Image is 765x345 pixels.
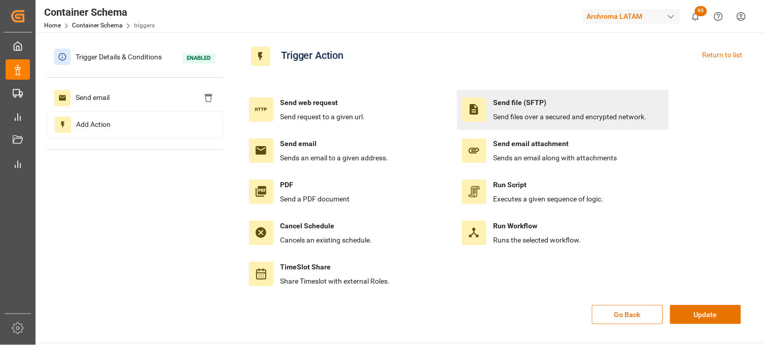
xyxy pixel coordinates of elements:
h4: Run Script [494,180,604,190]
span: Sends an email to a given address. [281,154,389,162]
span: Runs the selected workflow. [494,236,581,244]
button: Go Back [592,305,663,324]
h4: Send web request [281,97,365,108]
h4: Cancel Schedule [281,221,372,231]
span: Add Action [71,117,116,133]
button: Archroma LATAM [583,7,684,26]
div: Container Schema [44,5,155,20]
div: Return to list [703,47,743,66]
span: 93 [695,6,707,16]
button: Help Center [707,5,730,28]
a: Home [44,22,61,29]
button: show 93 new notifications [684,5,707,28]
h4: TimeSlot Share [281,262,390,272]
button: Update [670,305,741,324]
span: Enabled [183,53,216,63]
span: Send request to a given url. [281,113,365,121]
span: Cancels an existing schedule. [281,236,372,244]
h4: Send email attachment [494,139,617,149]
h4: Send file (SFTP) [494,97,647,108]
span: Send files over a secured and encrypted network. [494,113,647,121]
div: Archroma LATAM [583,9,680,24]
span: Send email [71,90,115,106]
a: Container Schema [72,22,123,29]
span: Trigger Action [276,47,349,66]
span: Share Timeslot with external Roles. [281,277,390,285]
h4: PDF [281,180,350,190]
h4: Send email [281,139,389,149]
span: Sends an email along with attachments [494,154,617,162]
h4: Run Workflow [494,221,581,231]
span: Executes a given sequence of logic. [494,195,604,203]
span: Send a PDF document [281,195,350,203]
span: Trigger Details & Conditions [71,49,167,65]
